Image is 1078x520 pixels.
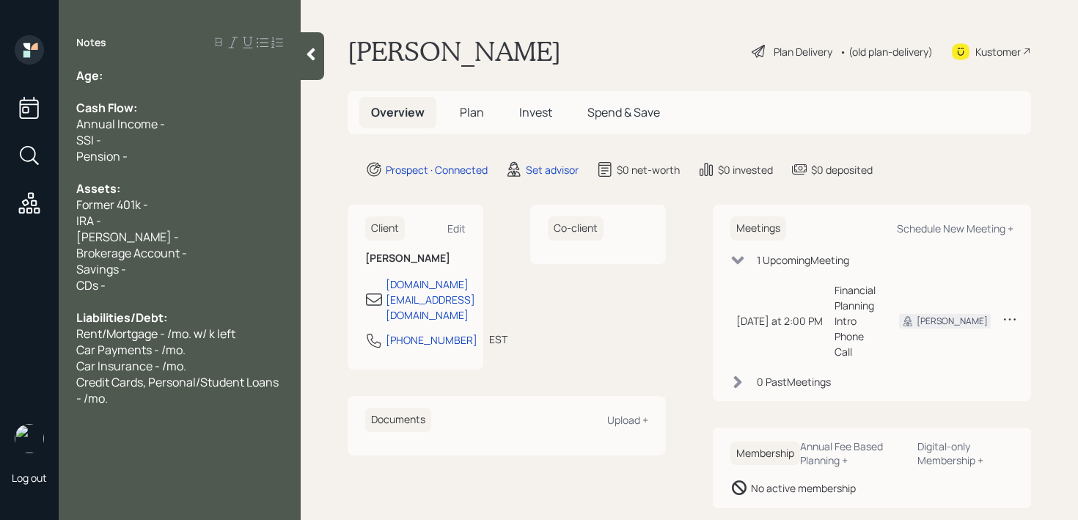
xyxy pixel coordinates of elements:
[917,315,988,328] div: [PERSON_NAME]
[800,439,906,467] div: Annual Fee Based Planning +
[386,162,488,177] div: Prospect · Connected
[76,148,128,164] span: Pension -
[12,471,47,485] div: Log out
[371,104,425,120] span: Overview
[76,261,126,277] span: Savings -
[519,104,552,120] span: Invest
[386,277,475,323] div: [DOMAIN_NAME][EMAIL_ADDRESS][DOMAIN_NAME]
[365,216,405,241] h6: Client
[587,104,660,120] span: Spend & Save
[76,116,165,132] span: Annual Income -
[76,358,186,374] span: Car Insurance - /mo.
[76,100,137,116] span: Cash Flow:
[730,216,786,241] h6: Meetings
[718,162,773,177] div: $0 invested
[365,408,431,432] h6: Documents
[774,44,832,59] div: Plan Delivery
[76,229,179,245] span: [PERSON_NAME] -
[840,44,933,59] div: • (old plan-delivery)
[736,313,823,329] div: [DATE] at 2:00 PM
[460,104,484,120] span: Plan
[386,332,477,348] div: [PHONE_NUMBER]
[548,216,604,241] h6: Co-client
[365,252,466,265] h6: [PERSON_NAME]
[811,162,873,177] div: $0 deposited
[526,162,579,177] div: Set advisor
[15,424,44,453] img: retirable_logo.png
[76,197,148,213] span: Former 401k -
[835,282,876,359] div: Financial Planning Intro Phone Call
[76,132,101,148] span: SSI -
[757,374,831,389] div: 0 Past Meeting s
[489,332,507,347] div: EST
[757,252,849,268] div: 1 Upcoming Meeting
[917,439,1013,467] div: Digital-only Membership +
[76,213,101,229] span: IRA -
[76,277,106,293] span: CDs -
[447,221,466,235] div: Edit
[751,480,856,496] div: No active membership
[76,67,103,84] span: Age:
[975,44,1021,59] div: Kustomer
[76,342,186,358] span: Car Payments - /mo.
[76,326,235,342] span: Rent/Mortgage - /mo. w/ k left
[76,180,120,197] span: Assets:
[617,162,680,177] div: $0 net-worth
[607,413,648,427] div: Upload +
[76,245,187,261] span: Brokerage Account -
[76,35,106,50] label: Notes
[76,374,281,406] span: Credit Cards, Personal/Student Loans - /mo.
[897,221,1013,235] div: Schedule New Meeting +
[76,310,167,326] span: Liabilities/Debt:
[730,442,800,466] h6: Membership
[348,35,561,67] h1: [PERSON_NAME]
